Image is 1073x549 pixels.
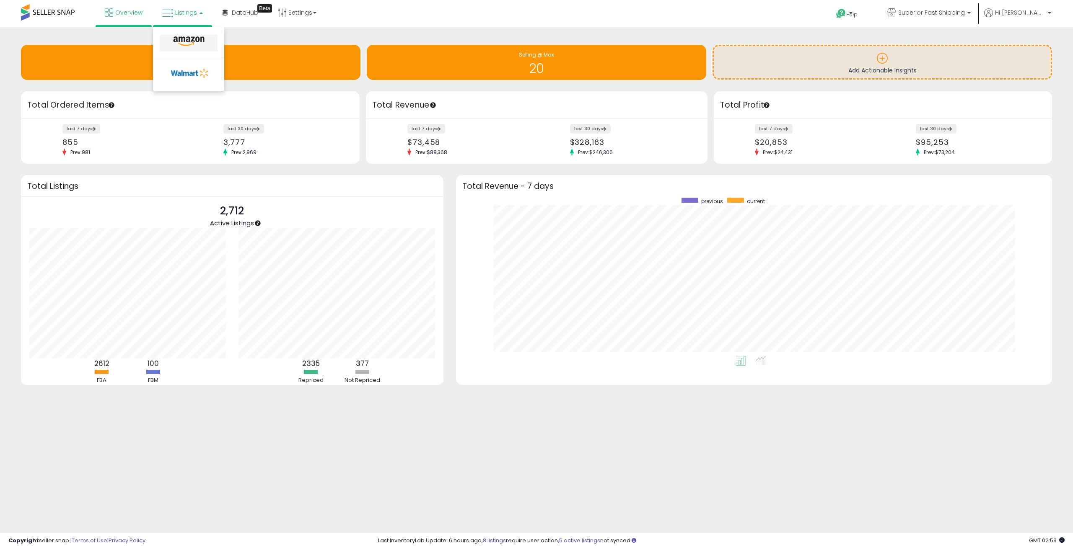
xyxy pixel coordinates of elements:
[462,183,1046,189] h3: Total Revenue - 7 days
[519,51,554,58] span: Selling @ Max
[367,45,706,80] a: Selling @ Max 20
[108,101,115,109] div: Tooltip anchor
[115,8,143,17] span: Overview
[995,8,1045,17] span: Hi [PERSON_NAME]
[574,149,617,156] span: Prev: $246,306
[148,358,159,369] b: 100
[302,358,320,369] b: 2335
[25,62,356,75] h1: 168
[66,149,94,156] span: Prev: 981
[210,203,254,219] p: 2,712
[747,198,765,205] span: current
[846,11,858,18] span: Help
[701,198,723,205] span: previous
[759,149,797,156] span: Prev: $24,431
[223,124,264,134] label: last 30 days
[210,219,254,227] span: Active Listings
[94,358,109,369] b: 2612
[286,376,336,384] div: Repriced
[371,62,702,75] h1: 20
[21,45,360,80] a: Inventory Age 168
[254,219,262,227] div: Tooltip anchor
[257,4,272,13] div: Tooltip anchor
[407,138,530,147] div: $73,458
[77,376,127,384] div: FBA
[714,46,1051,78] a: Add Actionable Insights
[407,124,445,134] label: last 7 days
[755,138,876,147] div: $20,853
[62,124,100,134] label: last 7 days
[62,138,184,147] div: 855
[898,8,965,17] span: Superior Fast Shipping
[763,101,770,109] div: Tooltip anchor
[223,138,345,147] div: 3,777
[920,149,959,156] span: Prev: $73,204
[916,138,1037,147] div: $95,253
[227,149,261,156] span: Prev: 2,969
[720,99,1046,111] h3: Total Profit
[356,358,369,369] b: 377
[337,376,388,384] div: Not Repriced
[570,124,611,134] label: last 30 days
[848,66,917,75] span: Add Actionable Insights
[232,8,258,17] span: DataHub
[128,376,179,384] div: FBM
[411,149,451,156] span: Prev: $88,368
[829,2,874,27] a: Help
[984,8,1051,27] a: Hi [PERSON_NAME]
[836,8,846,19] i: Get Help
[372,99,701,111] h3: Total Revenue
[429,101,437,109] div: Tooltip anchor
[755,124,793,134] label: last 7 days
[175,8,197,17] span: Listings
[27,183,437,189] h3: Total Listings
[570,138,693,147] div: $328,163
[27,99,353,111] h3: Total Ordered Items
[916,124,956,134] label: last 30 days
